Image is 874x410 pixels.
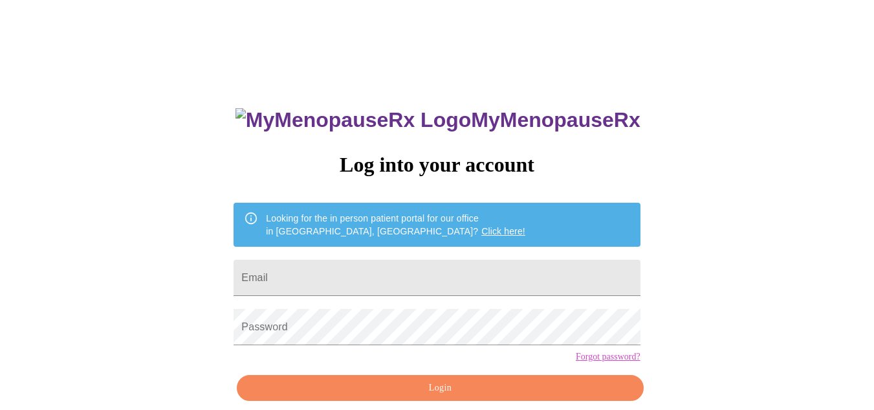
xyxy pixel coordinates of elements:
[235,108,471,132] img: MyMenopauseRx Logo
[481,226,525,236] a: Click here!
[266,207,525,243] div: Looking for the in person patient portal for our office in [GEOGRAPHIC_DATA], [GEOGRAPHIC_DATA]?
[252,380,628,396] span: Login
[234,153,640,177] h3: Log into your account
[235,108,640,132] h3: MyMenopauseRx
[576,352,640,362] a: Forgot password?
[237,375,643,402] button: Login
